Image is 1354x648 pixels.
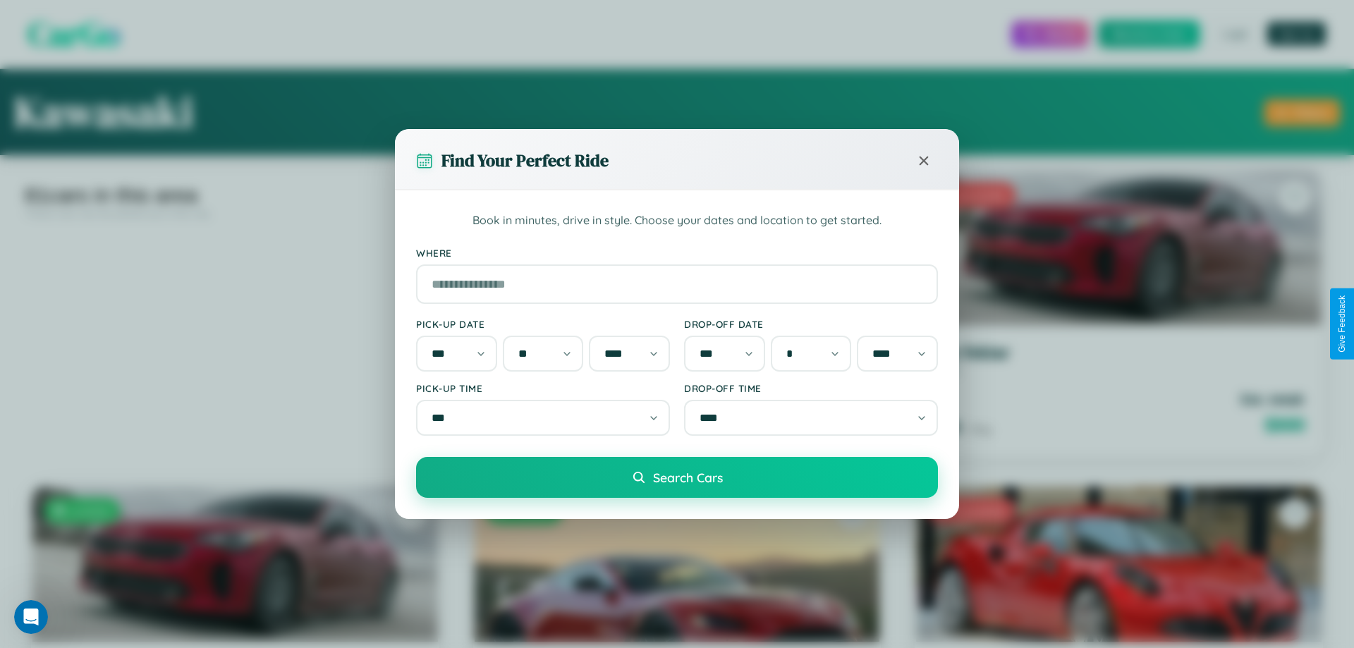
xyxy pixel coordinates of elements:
[416,457,938,498] button: Search Cars
[416,212,938,230] p: Book in minutes, drive in style. Choose your dates and location to get started.
[684,382,938,394] label: Drop-off Time
[416,247,938,259] label: Where
[684,318,938,330] label: Drop-off Date
[416,382,670,394] label: Pick-up Time
[416,318,670,330] label: Pick-up Date
[653,470,723,485] span: Search Cars
[441,149,609,172] h3: Find Your Perfect Ride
